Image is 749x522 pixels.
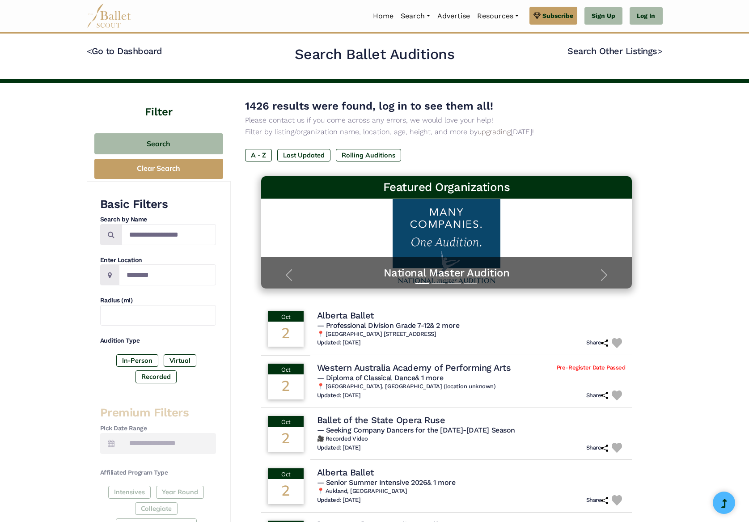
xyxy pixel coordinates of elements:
span: — Diploma of Classical Dance [317,373,444,382]
a: National Master Audition [270,266,623,280]
code: > [657,45,663,56]
h6: Updated: [DATE] [317,497,361,504]
h4: Enter Location [100,256,216,265]
h3: Featured Organizations [268,180,625,195]
input: Search by names... [122,224,216,245]
h4: Alberta Ballet [317,467,374,478]
a: Search Other Listings> [567,46,662,56]
label: Recorded [135,370,177,383]
h4: Alberta Ballet [317,310,374,321]
div: 2 [268,479,304,504]
h4: Audition Type [100,336,216,345]
div: Oct [268,364,304,374]
span: — Senior Summer Intensive 2026 [317,478,456,487]
div: 2 [268,322,304,347]
h6: Share [586,392,609,399]
h6: 📍 Aukland, [GEOGRAPHIC_DATA] [317,488,626,495]
h2: Search Ballet Auditions [295,45,455,64]
h6: 🎥 Recorded Video [317,435,626,443]
h4: Pick Date Range [100,424,216,433]
button: Slide 1 [415,278,429,289]
h4: Filter [87,83,231,120]
a: upgrading [478,127,511,136]
a: & 1 more [415,373,443,382]
button: Clear Search [94,159,223,179]
p: Please contact us if you come across any errors, we would love your help! [245,115,648,126]
h3: Premium Filters [100,405,216,420]
span: 1426 results were found, log in to see them all! [245,100,493,112]
button: Search [94,133,223,154]
span: — Professional Division Grade 7-12 [317,321,460,330]
div: Oct [268,468,304,479]
label: In-Person [116,354,158,367]
p: Filter by listing/organization name, location, age, height, and more by [DATE]! [245,126,648,138]
a: Search [397,7,434,25]
label: Rolling Auditions [336,149,401,161]
button: Slide 2 [432,278,445,289]
label: A - Z [245,149,272,161]
h4: Western Australia Academy of Performing Arts [317,362,511,373]
a: Subscribe [529,7,577,25]
h4: Radius (mi) [100,296,216,305]
button: Slide 4 [464,278,477,289]
span: Subscribe [542,11,573,21]
div: 2 [268,374,304,399]
span: Pre-Register Date Passed [557,364,625,372]
div: Oct [268,416,304,427]
a: Log In [630,7,662,25]
h6: 📍 [GEOGRAPHIC_DATA], [GEOGRAPHIC_DATA] (location unknown) [317,383,626,390]
h3: Basic Filters [100,197,216,212]
span: — Seeking Company Dancers for the [DATE]-[DATE] Season [317,426,515,434]
label: Virtual [164,354,196,367]
a: & 2 more [430,321,459,330]
a: Advertise [434,7,474,25]
h6: Share [586,444,609,452]
a: Resources [474,7,522,25]
h6: Share [586,339,609,347]
div: Oct [268,311,304,322]
h6: Updated: [DATE] [317,392,361,399]
h4: Affiliated Program Type [100,468,216,477]
a: <Go to Dashboard [87,46,162,56]
h6: Updated: [DATE] [317,339,361,347]
h4: Ballet of the State Opera Ruse [317,414,445,426]
a: Home [369,7,397,25]
a: & 1 more [427,478,455,487]
button: Slide 3 [448,278,461,289]
h6: Updated: [DATE] [317,444,361,452]
img: gem.svg [533,11,541,21]
code: < [87,45,92,56]
input: Location [119,264,216,285]
a: Sign Up [584,7,622,25]
div: 2 [268,427,304,452]
h4: Search by Name [100,215,216,224]
h6: Share [586,497,609,504]
h6: 📍 [GEOGRAPHIC_DATA] [STREET_ADDRESS] [317,331,626,338]
label: Last Updated [277,149,330,161]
